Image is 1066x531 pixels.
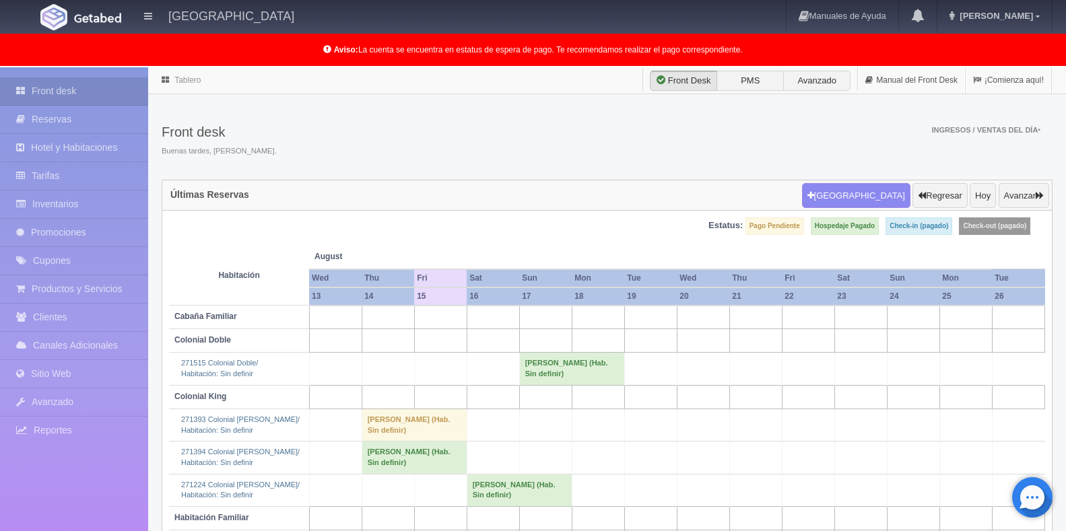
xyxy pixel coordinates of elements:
[174,312,237,321] b: Cabaña Familiar
[717,71,784,91] label: PMS
[834,269,887,287] th: Sat
[174,75,201,85] a: Tablero
[708,219,743,232] label: Estatus:
[931,126,1040,134] span: Ingresos / Ventas del día
[181,415,300,434] a: 271393 Colonial [PERSON_NAME]/Habitación: Sin definir
[992,269,1044,287] th: Tue
[362,441,467,474] td: [PERSON_NAME] (Hab. Sin definir)
[467,287,519,306] th: 16
[745,217,804,235] label: Pago Pendiente
[362,409,467,441] td: [PERSON_NAME] (Hab. Sin definir)
[467,269,519,287] th: Sat
[966,67,1051,94] a: ¡Comienza aquí!
[811,217,879,235] label: Hospedaje Pagado
[887,287,939,306] th: 24
[519,353,624,385] td: [PERSON_NAME] (Hab. Sin definir)
[912,183,967,209] button: Regresar
[162,125,277,139] h3: Front desk
[624,287,677,306] th: 19
[181,359,258,378] a: 271515 Colonial Doble/Habitación: Sin definir
[677,269,729,287] th: Wed
[40,4,67,30] img: Getabed
[782,287,834,306] th: 22
[309,269,362,287] th: Wed
[170,190,249,200] h4: Últimas Reservas
[519,269,572,287] th: Sun
[834,287,887,306] th: 23
[572,269,624,287] th: Mon
[181,481,300,499] a: 271224 Colonial [PERSON_NAME]/Habitación: Sin definir
[572,287,624,306] th: 18
[414,269,467,287] th: Fri
[414,287,467,306] th: 15
[168,7,294,24] h4: [GEOGRAPHIC_DATA]
[181,448,300,466] a: 271394 Colonial [PERSON_NAME]/Habitación: Sin definir
[956,11,1033,21] span: [PERSON_NAME]
[334,45,358,55] b: Aviso:
[174,513,249,522] b: Habitación Familiar
[162,146,277,157] span: Buenas tardes, [PERSON_NAME].
[729,269,782,287] th: Thu
[218,271,259,280] strong: Habitación
[992,287,1044,306] th: 26
[309,287,362,306] th: 13
[362,269,414,287] th: Thu
[174,392,226,401] b: Colonial King
[886,217,952,235] label: Check-in (pagado)
[650,71,717,91] label: Front Desk
[467,474,572,506] td: [PERSON_NAME] (Hab. Sin definir)
[677,287,729,306] th: 20
[783,71,851,91] label: Avanzado
[729,287,782,306] th: 21
[362,287,414,306] th: 14
[939,287,992,306] th: 25
[782,269,834,287] th: Fri
[858,67,965,94] a: Manual del Front Desk
[624,269,677,287] th: Tue
[970,183,996,209] button: Hoy
[314,251,409,262] span: August
[802,183,910,209] button: [GEOGRAPHIC_DATA]
[519,287,572,306] th: 17
[999,183,1049,209] button: Avanzar
[174,335,231,345] b: Colonial Doble
[74,13,121,23] img: Getabed
[939,269,992,287] th: Mon
[959,217,1030,235] label: Check-out (pagado)
[887,269,939,287] th: Sun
